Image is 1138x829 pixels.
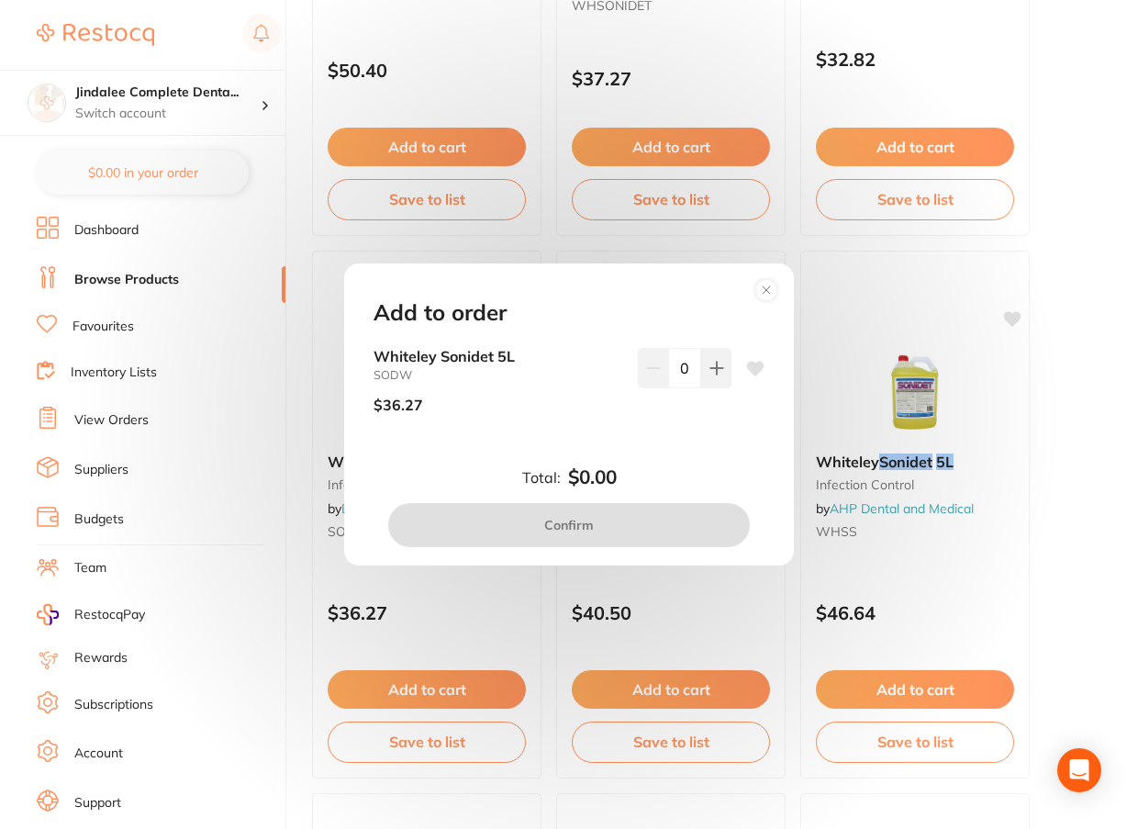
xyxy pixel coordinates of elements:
[374,348,623,364] b: Whiteley Sonidet 5L
[374,368,623,382] small: SODW
[1057,748,1101,792] div: Open Intercom Messenger
[388,503,750,547] button: Confirm
[522,469,561,486] label: Total:
[568,466,617,488] b: $0.00
[374,300,507,326] h2: Add to order
[374,397,423,413] p: $36.27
